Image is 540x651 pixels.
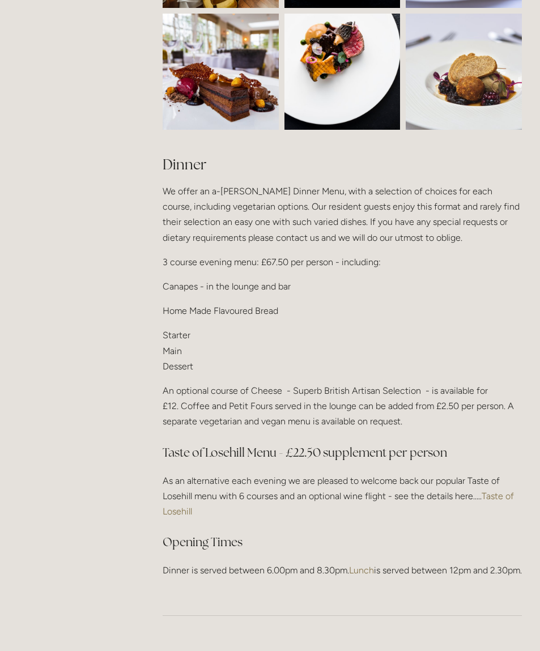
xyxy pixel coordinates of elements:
[163,184,522,245] p: We offer an a-[PERSON_NAME] Dinner Menu, with a selection of choices for each course, including v...
[163,491,516,517] a: Taste of Losehill
[284,14,451,130] img: DSC_8057b.jpg
[143,14,317,130] img: October 2021 (13).jpg
[163,383,522,429] p: An optional course of Cheese - Superb British Artisan Selection - is available for £12. Coffee an...
[163,441,522,464] h3: Taste of Losehill Menu - £22.50 supplement per person
[349,565,374,576] a: Lunch
[163,531,522,554] h3: Opening Times
[163,327,522,374] p: Starter Main Dessert
[163,473,522,520] p: As an alternative each evening we are pleased to welcome back our popular Taste of Losehill menu ...
[163,254,522,270] p: 3 course evening menu: £67.50 per person - including:
[163,155,522,175] h2: Dinner
[163,303,522,318] p: Home Made Flavoured Bread
[163,563,522,578] p: Dinner is served between 6.00pm and 8.30pm. is served between 12pm and 2.30pm.
[163,279,522,294] p: Canapes - in the lounge and bar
